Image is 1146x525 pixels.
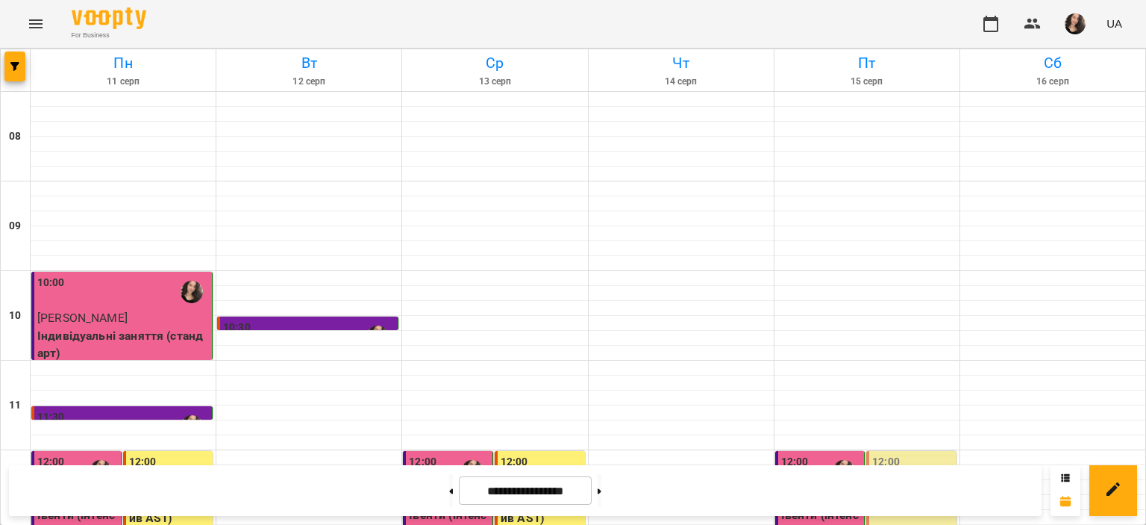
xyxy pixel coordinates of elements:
h6: Ср [404,52,585,75]
label: 12:00 [37,454,65,470]
label: 11:30 [37,409,65,426]
img: af1f68b2e62f557a8ede8df23d2b6d50.jpg [1065,13,1086,34]
h6: Сб [962,52,1143,75]
h6: 11 [9,397,21,414]
h6: 12 серп [219,75,399,89]
img: Voopty Logo [72,7,146,29]
h6: 13 серп [404,75,585,89]
span: UA [1106,16,1122,31]
h6: 10 [9,308,21,324]
p: Індивідуальні заняття (стандарт) [37,327,209,362]
label: 12:00 [872,454,900,470]
h6: Вт [219,52,399,75]
h6: Пн [33,52,213,75]
label: 12:00 [409,454,436,470]
h6: Пт [777,52,957,75]
h6: 14 серп [591,75,771,89]
button: Menu [18,6,54,42]
h6: 09 [9,218,21,234]
h6: 16 серп [962,75,1143,89]
h6: 15 серп [777,75,957,89]
button: UA [1100,10,1128,37]
h6: 11 серп [33,75,213,89]
label: 10:30 [223,320,251,336]
img: Самчук Анастасія Олександрівна [366,326,389,348]
h6: 08 [9,128,21,145]
span: [PERSON_NAME] [37,311,128,325]
label: 12:00 [501,454,528,470]
label: 12:00 [781,454,809,470]
img: Самчук Анастасія Олександрівна [181,415,203,438]
label: 12:00 [129,454,157,470]
img: Самчук Анастасія Олександрівна [181,281,203,303]
h6: Чт [591,52,771,75]
label: 10:00 [37,275,65,291]
span: For Business [72,31,146,40]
